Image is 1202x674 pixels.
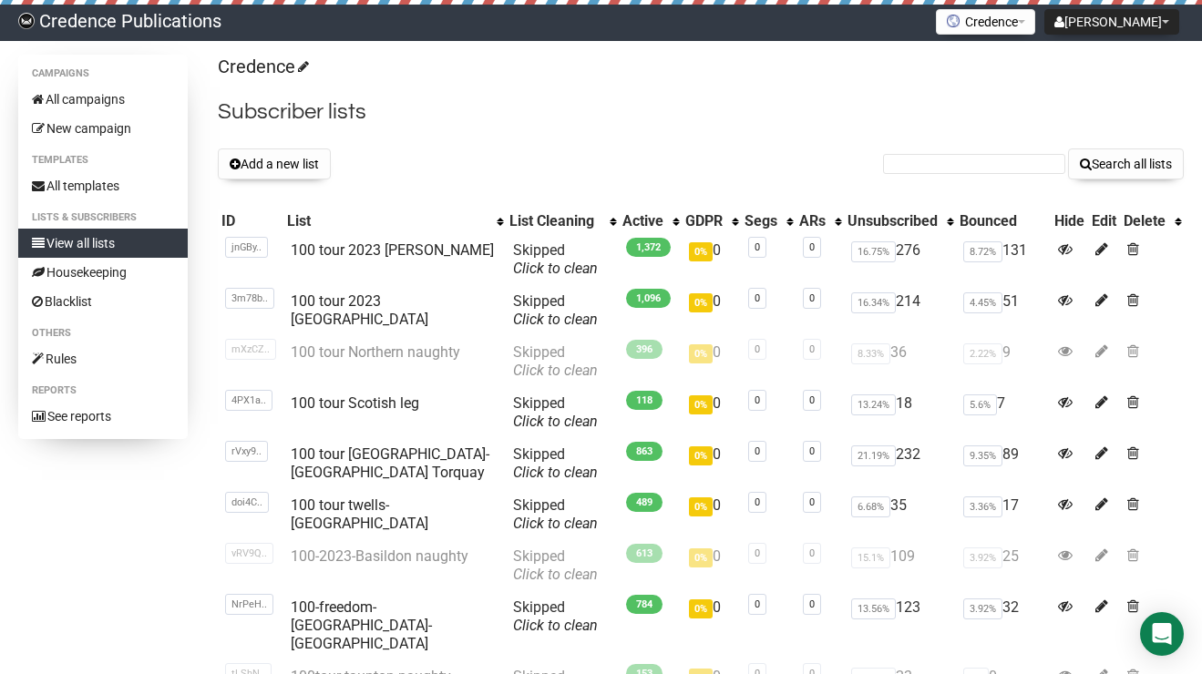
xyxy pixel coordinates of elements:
[626,442,663,461] span: 863
[513,241,598,277] span: Skipped
[946,14,961,28] img: favicons
[291,292,428,328] a: 100 tour 2023 [GEOGRAPHIC_DATA]
[851,547,890,568] span: 15.1%
[1140,612,1184,656] div: Open Intercom Messenger
[956,387,1051,438] td: 7
[851,598,896,619] span: 13.56%
[619,209,682,234] th: Active: No sort applied, activate to apply an ascending sort
[626,391,663,410] span: 118
[799,212,826,230] div: ARs
[960,212,1047,230] div: Bounced
[218,209,283,234] th: ID: No sort applied, sorting is disabled
[18,171,188,200] a: All templates
[18,229,188,258] a: View all lists
[682,387,741,438] td: 0
[844,336,956,387] td: 36
[225,492,269,513] span: doi4C..
[513,445,598,481] span: Skipped
[626,544,663,563] span: 613
[956,489,1051,540] td: 17
[796,209,844,234] th: ARs: No sort applied, activate to apply an ascending sort
[218,148,331,179] button: Add a new list
[851,343,890,364] span: 8.33%
[513,566,598,583] a: Click to clean
[225,288,274,309] span: 3m78b..
[18,63,188,85] li: Campaigns
[956,234,1051,285] td: 131
[225,441,268,462] span: rVxy9..
[1068,148,1184,179] button: Search all lists
[18,85,188,114] a: All campaigns
[844,438,956,489] td: 232
[218,96,1184,128] h2: Subscriber lists
[513,311,598,328] a: Click to clean
[689,395,713,414] span: 0%
[682,285,741,336] td: 0
[513,362,598,379] a: Click to clean
[225,594,273,615] span: NrPeH..
[18,149,188,171] li: Templates
[18,402,188,431] a: See reports
[755,598,760,610] a: 0
[225,390,272,411] span: 4PX1a..
[956,438,1051,489] td: 89
[844,489,956,540] td: 35
[626,238,671,257] span: 1,372
[682,591,741,660] td: 0
[848,212,938,230] div: Unsubscribed
[755,496,760,508] a: 0
[225,339,276,360] span: mXzCZ..
[1088,209,1120,234] th: Edit: No sort applied, sorting is disabled
[225,237,268,258] span: jnGBy..
[741,209,796,234] th: Segs: No sort applied, activate to apply an ascending sort
[18,380,188,402] li: Reports
[851,241,896,262] span: 16.75%
[755,547,760,559] a: 0
[291,445,489,481] a: 100 tour [GEOGRAPHIC_DATA]-[GEOGRAPHIC_DATA] Torquay
[809,292,815,304] a: 0
[963,241,1002,262] span: 8.72%
[755,394,760,406] a: 0
[809,547,815,559] a: 0
[963,496,1002,517] span: 3.36%
[689,344,713,363] span: 0%
[513,464,598,481] a: Click to clean
[851,496,890,517] span: 6.68%
[844,209,956,234] th: Unsubscribed: No sort applied, activate to apply an ascending sort
[291,496,428,532] a: 100 tour twells-[GEOGRAPHIC_DATA]
[956,540,1051,591] td: 25
[809,394,815,406] a: 0
[626,595,663,614] span: 784
[809,496,815,508] a: 0
[809,343,815,355] a: 0
[956,285,1051,336] td: 51
[809,598,815,610] a: 0
[844,387,956,438] td: 18
[626,289,671,308] span: 1,096
[844,234,956,285] td: 276
[682,489,741,540] td: 0
[809,445,815,457] a: 0
[18,207,188,229] li: Lists & subscribers
[18,258,188,287] a: Housekeeping
[689,599,713,618] span: 0%
[1092,212,1116,230] div: Edit
[291,598,432,652] a: 100-freedom-[GEOGRAPHIC_DATA]-[GEOGRAPHIC_DATA]
[755,343,760,355] a: 0
[689,446,713,465] span: 0%
[622,212,663,230] div: Active
[18,13,35,29] img: 014c4fb6c76d8aefd1845f33fd15ecf9
[513,394,598,430] span: Skipped
[956,336,1051,387] td: 9
[18,114,188,143] a: New campaign
[685,212,723,230] div: GDPR
[513,515,598,532] a: Click to clean
[626,493,663,512] span: 489
[513,292,598,328] span: Skipped
[755,241,760,253] a: 0
[682,234,741,285] td: 0
[682,438,741,489] td: 0
[218,56,306,77] a: Credence
[844,540,956,591] td: 109
[755,445,760,457] a: 0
